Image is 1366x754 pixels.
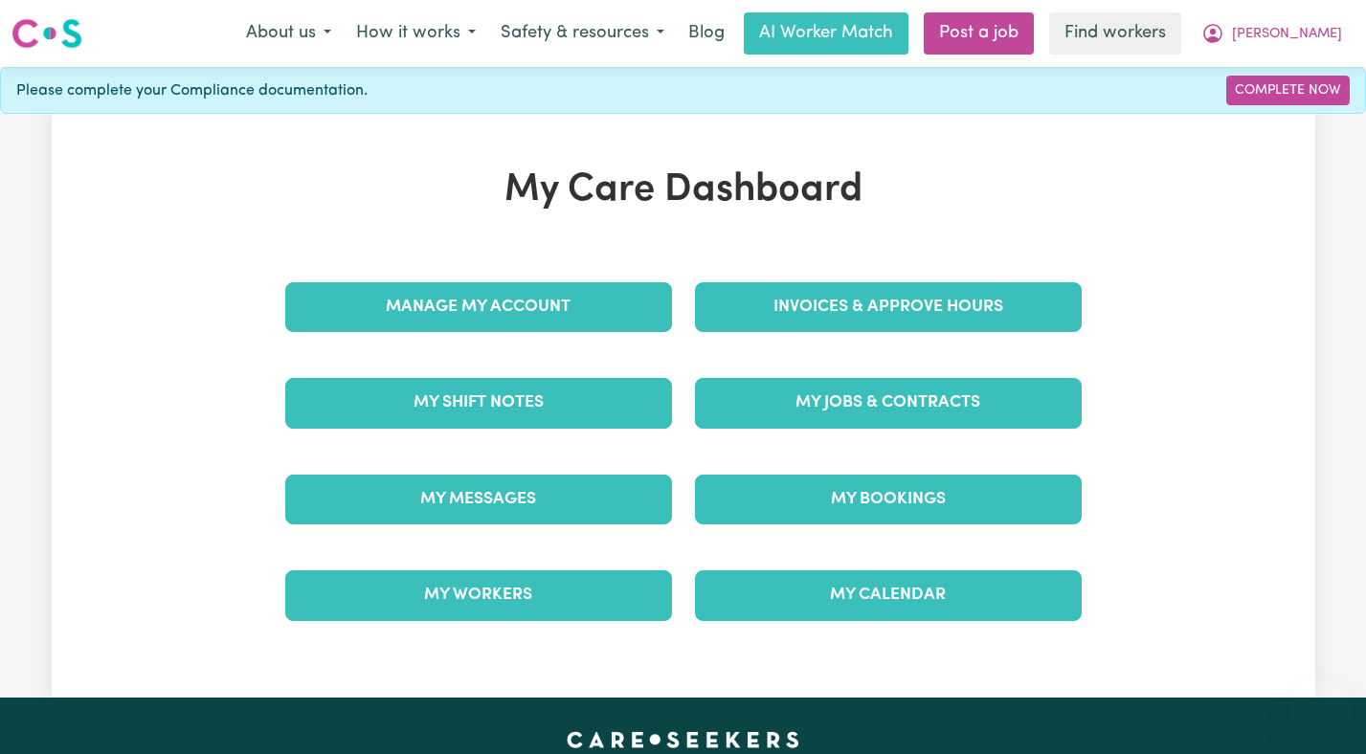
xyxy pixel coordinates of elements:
[1049,12,1181,55] a: Find workers
[924,12,1034,55] a: Post a job
[1189,13,1355,54] button: My Account
[567,732,799,747] a: Careseekers home page
[274,167,1093,213] h1: My Care Dashboard
[695,282,1082,332] a: Invoices & Approve Hours
[677,12,736,55] a: Blog
[344,13,488,54] button: How it works
[1232,24,1342,45] span: [PERSON_NAME]
[488,13,677,54] button: Safety & resources
[695,378,1082,428] a: My Jobs & Contracts
[16,79,368,102] span: Please complete your Compliance documentation.
[285,378,672,428] a: My Shift Notes
[11,11,82,55] a: Careseekers logo
[1226,76,1350,105] a: Complete Now
[234,13,344,54] button: About us
[11,16,82,51] img: Careseekers logo
[1289,677,1351,739] iframe: Button to launch messaging window
[695,570,1082,620] a: My Calendar
[695,475,1082,524] a: My Bookings
[744,12,908,55] a: AI Worker Match
[285,475,672,524] a: My Messages
[285,570,672,620] a: My Workers
[285,282,672,332] a: Manage My Account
